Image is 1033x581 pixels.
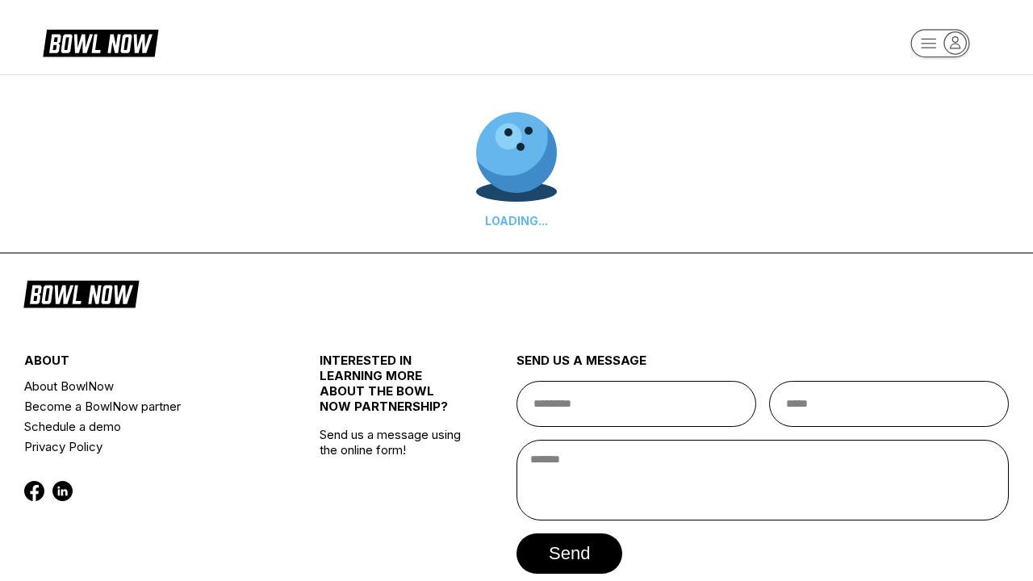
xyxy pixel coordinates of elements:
[24,416,270,437] a: Schedule a demo
[516,533,622,574] button: send
[24,437,270,457] a: Privacy Policy
[24,376,270,396] a: About BowlNow
[24,353,270,376] div: about
[516,353,1009,381] div: send us a message
[476,214,557,228] div: LOADING...
[320,353,467,427] div: INTERESTED IN LEARNING MORE ABOUT THE BOWL NOW PARTNERSHIP?
[24,396,270,416] a: Become a BowlNow partner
